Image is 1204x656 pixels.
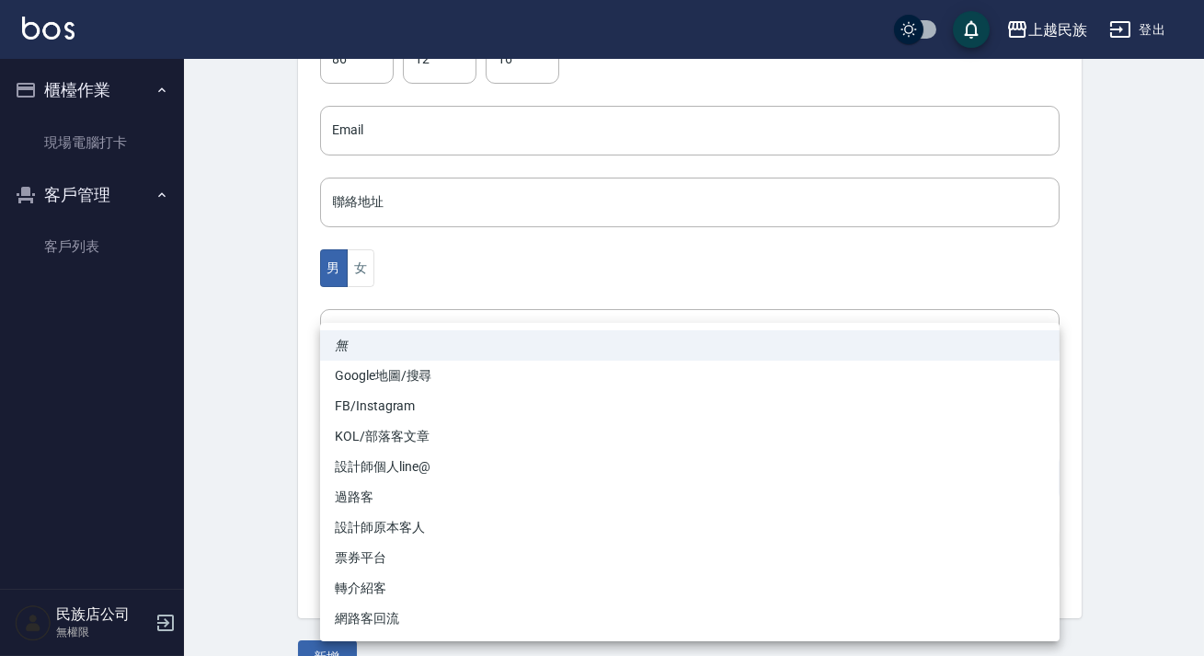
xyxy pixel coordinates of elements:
[320,543,1060,573] li: 票券平台
[320,482,1060,512] li: 過路客
[320,421,1060,452] li: KOL/部落客文章
[320,604,1060,634] li: 網路客回流
[320,512,1060,543] li: 設計師原本客人
[335,336,348,355] em: 無
[320,573,1060,604] li: 轉介紹客
[320,361,1060,391] li: Google地圖/搜尋
[320,391,1060,421] li: FB/Instagram
[320,452,1060,482] li: 設計師個人line@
